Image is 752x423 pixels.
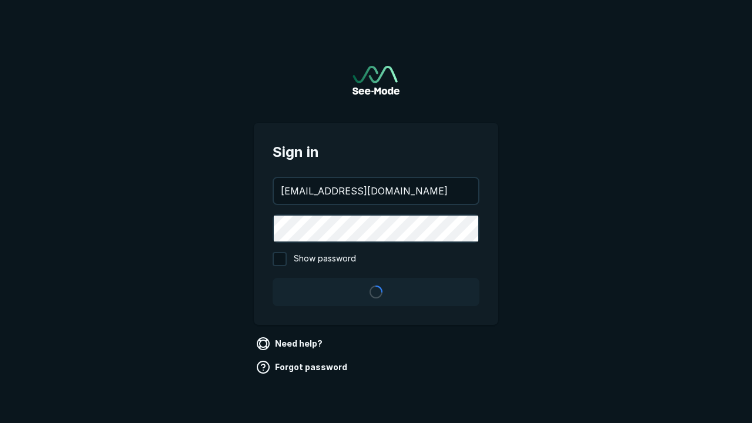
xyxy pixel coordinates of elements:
img: See-Mode Logo [352,66,399,95]
a: Forgot password [254,358,352,377]
a: Need help? [254,334,327,353]
input: your@email.com [274,178,478,204]
a: Go to sign in [352,66,399,95]
span: Show password [294,252,356,266]
span: Sign in [273,142,479,163]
